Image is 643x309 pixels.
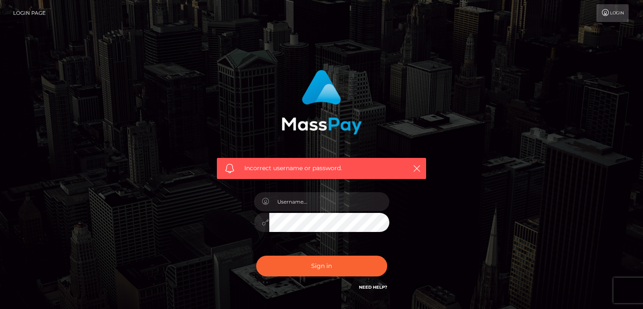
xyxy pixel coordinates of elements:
[13,4,46,22] a: Login Page
[282,70,362,135] img: MassPay Login
[269,192,389,211] input: Username...
[244,164,399,173] span: Incorrect username or password.
[359,284,387,290] a: Need Help?
[596,4,629,22] a: Login
[256,256,387,276] button: Sign in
